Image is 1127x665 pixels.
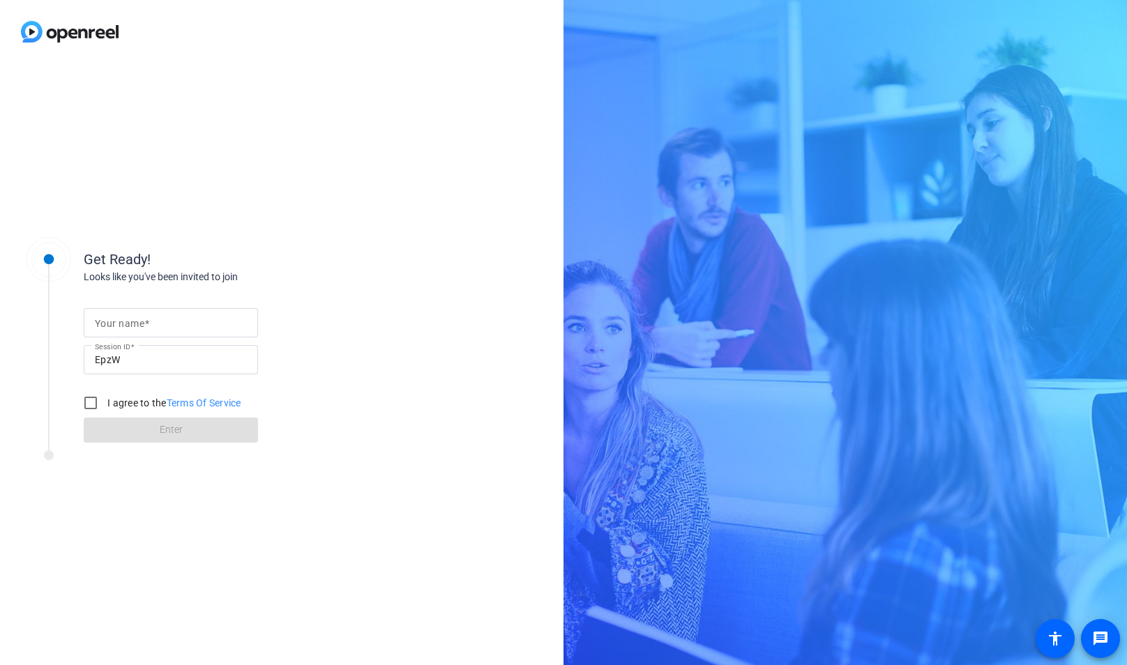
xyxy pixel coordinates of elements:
[105,396,241,410] label: I agree to the
[84,249,363,270] div: Get Ready!
[167,397,241,408] a: Terms Of Service
[95,318,144,329] mat-label: Your name
[95,342,130,351] mat-label: Session ID
[84,270,363,284] div: Looks like you've been invited to join
[1092,630,1109,647] mat-icon: message
[1047,630,1064,647] mat-icon: accessibility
